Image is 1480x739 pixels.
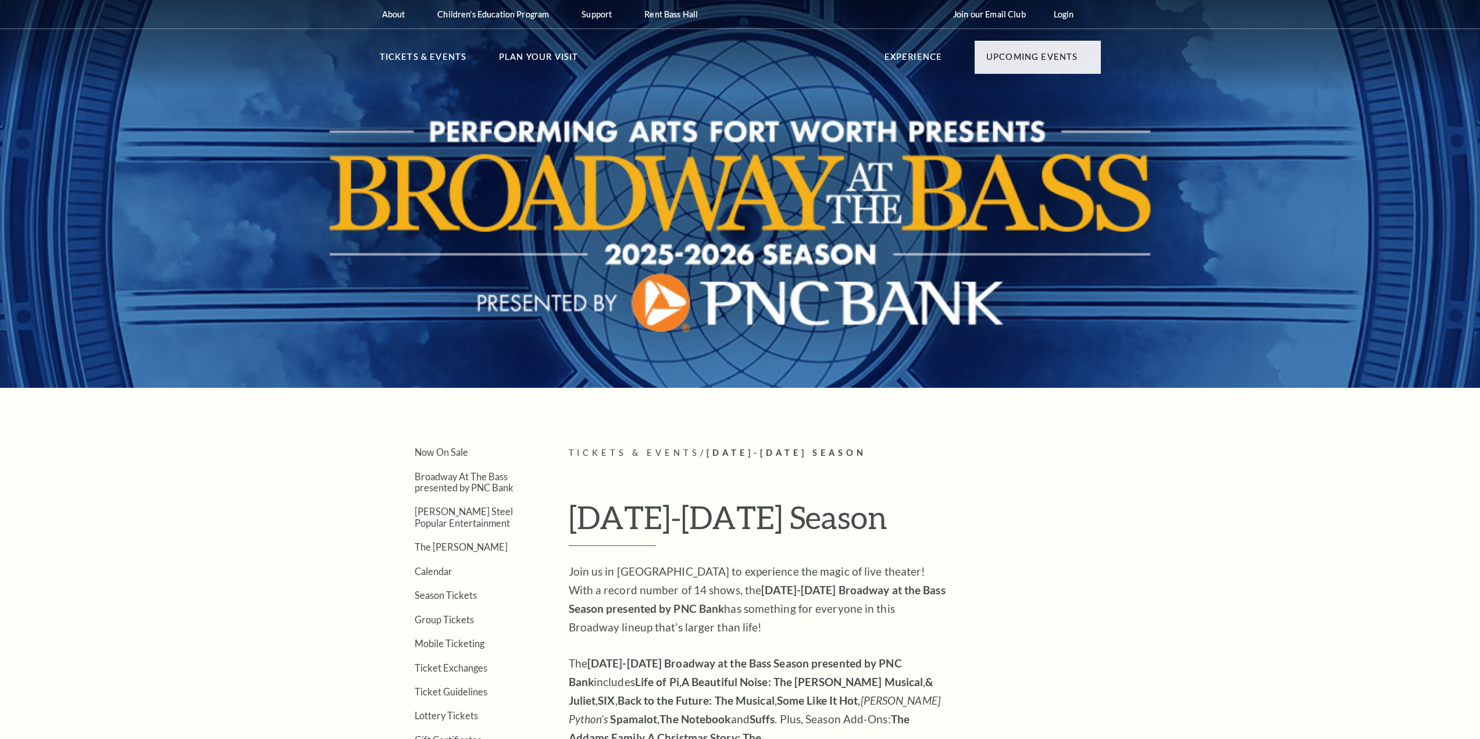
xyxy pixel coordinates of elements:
strong: Spamalot [610,712,657,726]
a: Ticket Guidelines [415,686,487,697]
a: Now On Sale [415,447,468,458]
a: Group Tickets [415,614,474,625]
strong: Life of Pi [635,675,679,688]
a: Ticket Exchanges [415,662,487,673]
strong: Suffs [750,712,775,726]
a: [PERSON_NAME] Steel Popular Entertainment [415,506,513,528]
em: [PERSON_NAME] Python’s [569,694,940,726]
span: [DATE]-[DATE] Season [707,448,866,458]
p: / [569,446,1101,460]
span: Tickets & Events [569,448,701,458]
p: Children's Education Program [437,9,549,19]
strong: The Notebook [659,712,730,726]
strong: SIX [598,694,615,707]
h1: [DATE]-[DATE] Season [569,498,1101,546]
strong: Some Like It Hot [777,694,858,707]
a: The [PERSON_NAME] [415,541,508,552]
p: About [382,9,405,19]
p: Tickets & Events [380,50,467,71]
p: Plan Your Visit [499,50,579,71]
strong: [DATE]-[DATE] Broadway at the Bass Season presented by PNC Bank [569,656,902,688]
a: Calendar [415,566,452,577]
p: Support [582,9,612,19]
p: Join us in [GEOGRAPHIC_DATA] to experience the magic of live theater! With a record number of 14 ... [569,562,947,637]
p: Rent Bass Hall [644,9,698,19]
strong: A Beautiful Noise: The [PERSON_NAME] Musical [682,675,923,688]
strong: [DATE]-[DATE] Broadway at the Bass Season presented by PNC Bank [569,583,946,615]
strong: Back to the Future: The Musical [618,694,775,707]
a: Lottery Tickets [415,710,478,721]
p: Upcoming Events [986,50,1078,71]
a: Season Tickets [415,590,477,601]
a: Mobile Ticketing [415,638,484,649]
p: Experience [885,50,943,71]
strong: & Juliet [569,675,934,707]
a: Broadway At The Bass presented by PNC Bank [415,471,513,493]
